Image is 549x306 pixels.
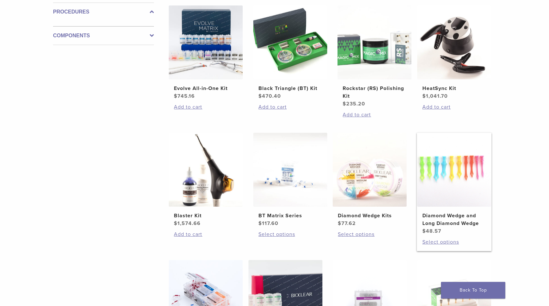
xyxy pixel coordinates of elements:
[337,5,412,108] a: Rockstar (RS) Polishing KitRockstar (RS) Polishing Kit $235.20
[422,85,486,92] h2: HeatSync Kit
[53,32,154,40] label: Components
[168,133,243,227] a: Blaster KitBlaster Kit $1,574.66
[338,230,401,238] a: Select options for “Diamond Wedge Kits”
[422,93,448,99] bdi: 1,041.70
[258,93,281,99] bdi: 470.40
[258,230,322,238] a: Select options for “BT Matrix Series”
[422,103,486,111] a: Add to cart: “HeatSync Kit”
[174,212,238,220] h2: Blaster Kit
[338,220,341,227] span: $
[422,93,426,99] span: $
[174,230,238,238] a: Add to cart: “Blaster Kit”
[174,85,238,92] h2: Evolve All-in-One Kit
[417,133,491,207] img: Diamond Wedge and Long Diamond Wedge
[258,220,278,227] bdi: 117.60
[168,5,243,100] a: Evolve All-in-One KitEvolve All-in-One Kit $745.16
[253,133,327,207] img: BT Matrix Series
[338,212,401,220] h2: Diamond Wedge Kits
[337,5,411,79] img: Rockstar (RS) Polishing Kit
[169,133,243,207] img: Blaster Kit
[343,101,365,107] bdi: 235.20
[417,5,491,79] img: HeatSync Kit
[258,103,322,111] a: Add to cart: “Black Triangle (BT) Kit”
[258,93,262,99] span: $
[253,133,328,227] a: BT Matrix SeriesBT Matrix Series $117.60
[417,133,492,235] a: Diamond Wedge and Long Diamond WedgeDiamond Wedge and Long Diamond Wedge $48.57
[174,220,201,227] bdi: 1,574.66
[174,93,177,99] span: $
[174,220,177,227] span: $
[417,5,492,100] a: HeatSync KitHeatSync Kit $1,041.70
[258,220,262,227] span: $
[422,228,426,234] span: $
[343,101,346,107] span: $
[422,212,486,227] h2: Diamond Wedge and Long Diamond Wedge
[338,220,356,227] bdi: 77.62
[258,212,322,220] h2: BT Matrix Series
[332,133,407,227] a: Diamond Wedge KitsDiamond Wedge Kits $77.62
[174,103,238,111] a: Add to cart: “Evolve All-in-One Kit”
[422,238,486,246] a: Select options for “Diamond Wedge and Long Diamond Wedge”
[169,5,243,79] img: Evolve All-in-One Kit
[174,93,195,99] bdi: 745.16
[441,282,505,299] a: Back To Top
[422,228,441,234] bdi: 48.57
[343,111,406,119] a: Add to cart: “Rockstar (RS) Polishing Kit”
[343,85,406,100] h2: Rockstar (RS) Polishing Kit
[253,5,328,100] a: Black Triangle (BT) KitBlack Triangle (BT) Kit $470.40
[333,133,407,207] img: Diamond Wedge Kits
[53,8,154,16] label: Procedures
[258,85,322,92] h2: Black Triangle (BT) Kit
[253,5,327,79] img: Black Triangle (BT) Kit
